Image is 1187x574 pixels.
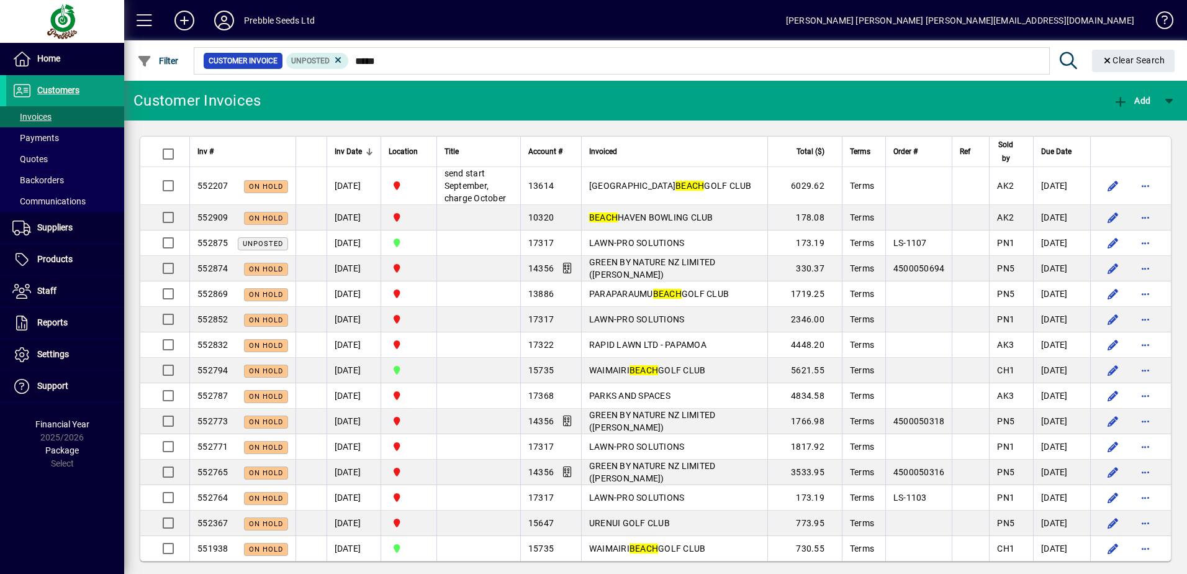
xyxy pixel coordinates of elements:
[1103,207,1123,227] button: Edit
[6,106,124,127] a: Invoices
[37,317,68,327] span: Reports
[1103,462,1123,482] button: Edit
[204,9,244,32] button: Profile
[1135,309,1155,329] button: More options
[327,205,381,230] td: [DATE]
[850,416,874,426] span: Terms
[1103,258,1123,278] button: Edit
[767,230,842,256] td: 173.19
[389,389,429,403] span: PALMERSTON NORTH
[850,391,874,401] span: Terms
[893,263,945,273] span: 4500050694
[249,183,283,191] span: On hold
[37,349,69,359] span: Settings
[209,55,278,67] span: Customer Invoice
[850,181,874,191] span: Terms
[6,148,124,170] a: Quotes
[528,145,574,158] div: Account #
[197,238,228,248] span: 552875
[249,393,283,401] span: On hold
[1103,386,1123,406] button: Edit
[1135,539,1155,558] button: More options
[997,493,1014,503] span: PN1
[249,265,283,273] span: On hold
[997,416,1014,426] span: PN5
[528,442,554,452] span: 17317
[767,332,842,358] td: 4448.20
[767,460,842,485] td: 3533.95
[1033,511,1090,536] td: [DATE]
[850,314,874,324] span: Terms
[850,365,874,375] span: Terms
[1103,233,1123,253] button: Edit
[1103,335,1123,355] button: Edit
[1033,536,1090,561] td: [DATE]
[134,50,182,72] button: Filter
[1033,281,1090,307] td: [DATE]
[850,289,874,299] span: Terms
[197,340,228,350] span: 552832
[997,289,1014,299] span: PN5
[786,11,1134,30] div: [PERSON_NAME] [PERSON_NAME] [PERSON_NAME][EMAIL_ADDRESS][DOMAIN_NAME]
[630,544,658,553] em: BEACH
[589,145,760,158] div: Invoiced
[1135,437,1155,457] button: More options
[1135,335,1155,355] button: More options
[850,238,874,248] span: Terms
[291,57,330,65] span: Unposted
[997,467,1014,477] span: PN5
[197,493,228,503] span: 552764
[528,212,554,222] span: 10320
[1033,460,1090,485] td: [DATE]
[589,212,618,222] em: BEACH
[389,338,429,352] span: PALMERSTON NORTH
[35,419,89,429] span: Financial Year
[6,191,124,212] a: Communications
[850,544,874,553] span: Terms
[327,167,381,205] td: [DATE]
[997,138,1026,165] div: Sold by
[197,181,228,191] span: 552207
[893,238,927,248] span: LS-1107
[197,263,228,273] span: 552874
[589,340,706,350] span: RAPID LAWN LTD - PAPAMOA
[589,410,716,432] span: GREEN BY NATURE NZ LIMITED ([PERSON_NAME])
[528,238,554,248] span: 17317
[893,493,927,503] span: LS-1103
[1033,256,1090,281] td: [DATE]
[335,145,362,158] span: Inv Date
[12,112,52,122] span: Invoices
[327,383,381,409] td: [DATE]
[389,363,429,377] span: CHRISTCHURCH
[389,542,429,555] span: CHRISTCHURCH
[12,175,64,185] span: Backorders
[589,238,685,248] span: LAWN-PRO SOLUTIONS
[1135,462,1155,482] button: More options
[1033,307,1090,332] td: [DATE]
[327,460,381,485] td: [DATE]
[1033,167,1090,205] td: [DATE]
[197,365,228,375] span: 552794
[389,516,429,530] span: PALMERSTON NORTH
[197,416,228,426] span: 552773
[37,222,73,232] span: Suppliers
[249,520,283,528] span: On hold
[528,263,554,273] span: 14356
[589,257,716,280] span: GREEN BY NATURE NZ LIMITED ([PERSON_NAME])
[327,256,381,281] td: [DATE]
[1135,176,1155,196] button: More options
[165,9,204,32] button: Add
[137,56,179,66] span: Filter
[1103,539,1123,558] button: Edit
[1103,411,1123,431] button: Edit
[6,127,124,148] a: Payments
[893,416,945,426] span: 4500050318
[997,263,1014,273] span: PN5
[243,240,283,248] span: Unposted
[589,493,685,503] span: LAWN-PRO SOLUTIONS
[528,518,554,528] span: 15647
[37,85,79,95] span: Customers
[893,145,945,158] div: Order #
[1102,55,1165,65] span: Clear Search
[327,536,381,561] td: [DATE]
